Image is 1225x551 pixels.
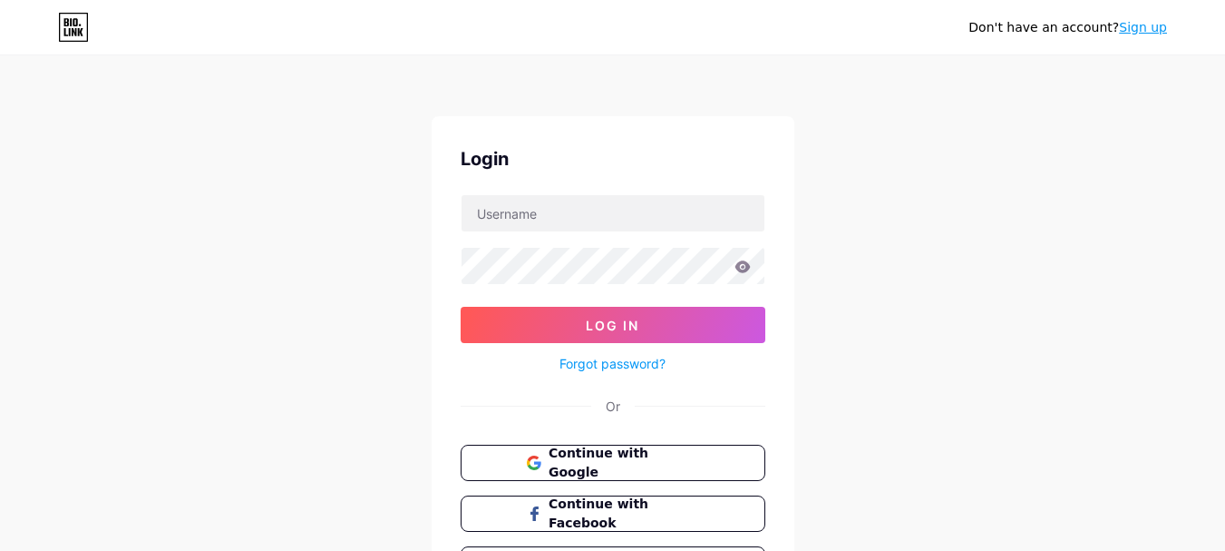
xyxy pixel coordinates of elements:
[549,495,698,533] span: Continue with Facebook
[968,18,1167,37] div: Don't have an account?
[461,145,765,172] div: Login
[462,195,764,231] input: Username
[606,397,620,416] div: Or
[461,307,765,343] button: Log In
[559,354,666,373] a: Forgot password?
[461,496,765,532] button: Continue with Facebook
[586,318,639,333] span: Log In
[461,445,765,481] button: Continue with Google
[1119,20,1167,34] a: Sign up
[549,444,698,482] span: Continue with Google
